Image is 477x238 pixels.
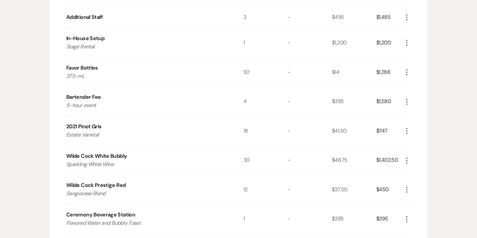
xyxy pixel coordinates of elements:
[66,42,226,51] p: Stage Rental
[288,87,332,116] div: -
[376,175,403,204] div: $450
[332,58,376,87] div: $14
[376,146,403,175] div: $1,402.50
[332,87,376,116] div: $395
[66,160,226,169] p: Sparkling White Wine
[66,181,126,189] div: Wilde Cock Prestige Red
[243,116,288,146] div: 18
[66,93,101,101] div: Bartender Fee
[66,189,226,198] p: Sangiovese Blend
[243,28,288,57] div: 1
[66,123,101,131] div: 2021 Pinot Gris
[332,205,376,234] div: $395
[376,87,403,116] div: $1,580
[243,87,288,116] div: 4
[288,58,332,87] div: -
[66,34,104,42] div: In-House Setup
[66,152,127,160] div: Wilde Cock White Bubbly
[332,28,376,57] div: $1,200
[376,58,403,87] div: $1,288
[243,146,288,175] div: 30
[243,205,288,234] div: 1
[332,116,376,146] div: $41.50
[66,13,103,21] div: Additional Staff
[376,116,403,146] div: $747
[66,64,98,72] div: Favor Bottles
[243,175,288,204] div: 12
[288,175,332,204] div: -
[332,175,376,204] div: $37.50
[288,116,332,146] div: -
[66,219,226,227] p: Flavored Water and Bubbly Toast
[66,72,226,81] p: 375-mL
[288,146,332,175] div: -
[66,211,135,219] div: Ceremony Beverage Station
[332,6,376,28] div: $495
[288,6,332,28] div: -
[376,28,403,57] div: $1,200
[243,58,288,87] div: 92
[66,101,226,110] p: 5-hour event
[332,146,376,175] div: $46.75
[243,6,288,28] div: 3
[288,28,332,57] div: -
[66,131,226,139] p: Estate Varietal
[376,205,403,234] div: $395
[376,6,403,28] div: $1,485
[288,205,332,234] div: -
